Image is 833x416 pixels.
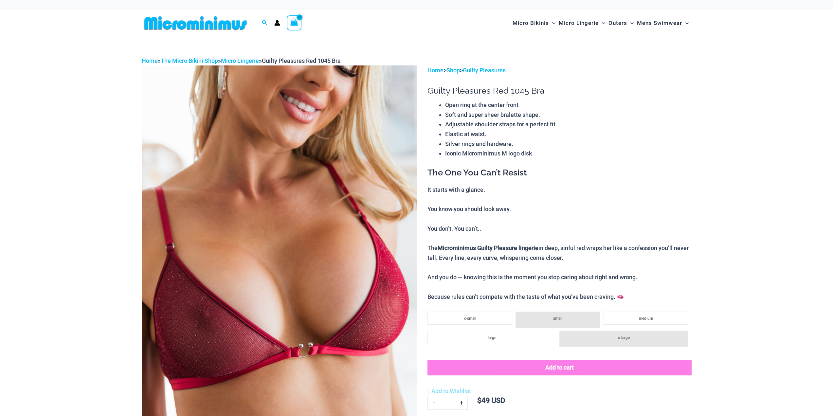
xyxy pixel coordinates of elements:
p: > > [427,65,691,75]
a: OutersMenu ToggleMenu Toggle [607,13,635,33]
span: Menu Toggle [599,15,605,31]
a: Home [142,57,158,64]
span: x-large [618,335,630,340]
span: Menu Toggle [682,15,689,31]
span: Outers [608,15,627,31]
li: Soft and super sheer bralette shape. [445,110,691,120]
b: Microminimus Guilty Pleasure lingerie [438,244,538,251]
a: + [455,396,468,409]
li: medium [604,312,688,325]
li: x-large [559,331,688,347]
a: - [427,396,440,409]
span: Micro Bikinis [513,15,549,31]
a: Home [427,67,444,74]
span: small [553,316,562,321]
li: small [516,312,600,328]
a: Guilty Pleasures [463,67,506,74]
li: large [427,331,556,344]
li: x-small [427,312,512,325]
a: Micro Lingerie [221,57,259,64]
a: Mens SwimwearMenu ToggleMenu Toggle [635,13,690,33]
span: $ [477,396,481,405]
span: Guilty Pleasures Red 1045 Bra [262,57,341,64]
span: Menu Toggle [627,15,634,31]
li: Iconic Microminimus M logo disk [445,149,691,158]
span: » » » [142,57,341,64]
span: Micro Lingerie [559,15,599,31]
h1: Guilty Pleasures Red 1045 Bra [427,86,691,96]
li: Open ring at the center front [445,100,691,110]
span: medium [639,316,653,321]
span: Mens Swimwear [637,15,682,31]
a: Add to Wishlist [427,386,471,396]
h3: The One You Can’t Resist [427,167,691,178]
input: Product quantity [440,396,455,409]
a: Micro LingerieMenu ToggleMenu Toggle [557,13,607,33]
bdi: 49 USD [477,396,505,405]
a: View Shopping Cart, empty [287,15,302,30]
li: Adjustable shoulder straps for a perfect fit. [445,119,691,129]
nav: Site Navigation [510,12,692,34]
li: Silver rings and hardware. [445,139,691,149]
li: Elastic at waist. [445,129,691,139]
a: Shop [446,67,460,74]
a: The Micro Bikini Shop [161,57,218,64]
a: Account icon link [274,20,280,26]
a: Search icon link [262,19,268,27]
p: It starts with a glance. You know you should look away. You don’t. You can’t.. The in deep, sinfu... [427,185,691,301]
span: Menu Toggle [549,15,555,31]
span: Add to Wishlist [431,388,471,394]
button: Add to cart [427,360,691,375]
span: x-small [464,316,476,321]
span: large [488,335,496,340]
a: Micro BikinisMenu ToggleMenu Toggle [511,13,557,33]
img: MM SHOP LOGO FLAT [142,16,249,30]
